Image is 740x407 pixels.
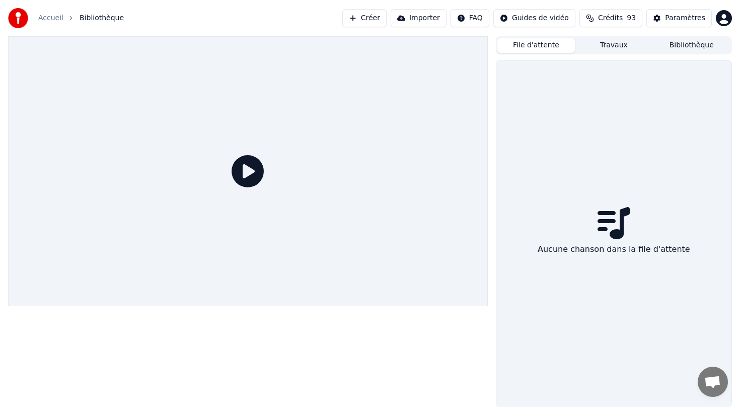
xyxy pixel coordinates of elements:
[391,9,447,27] button: Importer
[698,367,728,397] a: Ouvrir le chat
[646,9,712,27] button: Paramètres
[579,9,642,27] button: Crédits93
[38,13,63,23] a: Accueil
[451,9,489,27] button: FAQ
[575,38,652,53] button: Travaux
[8,8,28,28] img: youka
[653,38,730,53] button: Bibliothèque
[665,13,705,23] div: Paramètres
[80,13,124,23] span: Bibliothèque
[493,9,575,27] button: Guides de vidéo
[534,239,694,259] div: Aucune chanson dans la file d'attente
[627,13,636,23] span: 93
[598,13,623,23] span: Crédits
[342,9,387,27] button: Créer
[38,13,124,23] nav: breadcrumb
[497,38,575,53] button: File d'attente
